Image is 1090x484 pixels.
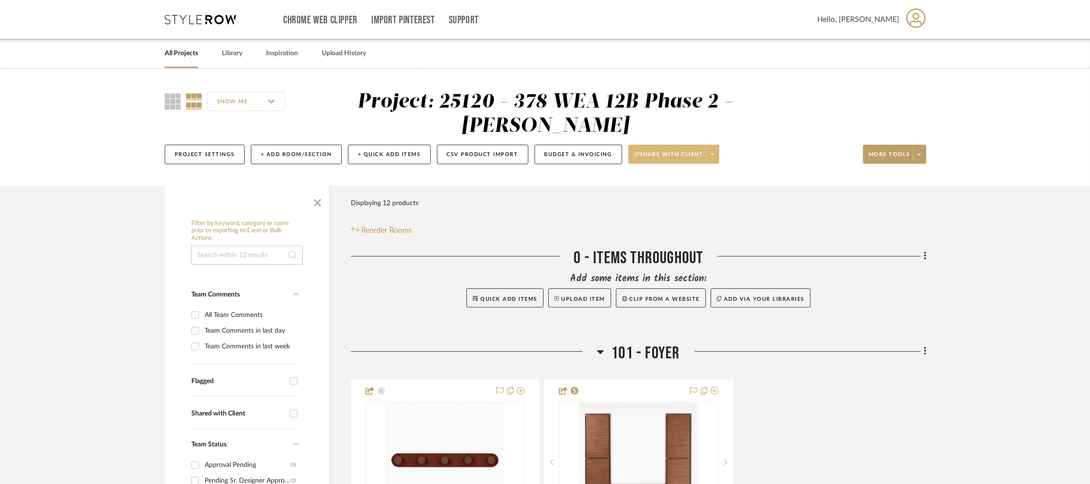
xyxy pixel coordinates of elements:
[371,16,435,24] a: Import Pinterest
[205,457,290,473] div: Approval Pending
[628,145,720,164] button: Share with client
[266,47,298,60] a: Inspiration
[165,145,245,164] button: Project Settings
[611,343,680,364] span: 101 - Foyer
[191,220,303,242] h6: Filter by keyword, category or name prior to exporting to Excel or Bulk Actions
[437,145,528,164] button: CSV Product Import
[535,145,622,164] button: Budget & Invoicing
[283,16,357,24] a: Chrome Web Clipper
[322,47,366,60] a: Upload History
[351,272,926,286] div: Add some items in this section:
[308,191,327,210] button: Close
[205,323,296,338] div: Team Comments in last day
[449,16,479,24] a: Support
[222,47,242,60] a: Library
[290,457,296,473] div: (5)
[165,47,198,60] a: All Projects
[634,151,704,165] span: Share with client
[348,145,431,164] button: + Quick Add Items
[711,288,811,307] button: Add via your libraries
[480,296,537,302] span: Quick Add Items
[548,288,611,307] button: Upload Item
[362,225,412,236] span: Reorder Rooms
[351,225,412,236] button: Reorder Rooms
[191,246,303,265] input: Search within 12 results
[466,288,544,307] button: Quick Add Items
[616,288,706,307] button: Clip from a website
[191,291,240,298] span: Team Comments
[863,145,926,164] button: More tools
[251,145,342,164] button: + Add Room/Section
[191,410,285,418] div: Shared with Client
[205,307,296,323] div: All Team Comments
[351,194,418,213] div: Displaying 12 products
[191,441,227,448] span: Team Status
[817,14,899,25] span: Hello, [PERSON_NAME]
[205,339,296,354] div: Team Comments in last week
[191,377,285,385] div: Flagged
[357,92,733,136] div: Project: 25120 - 378 WEA 12B Phase 2 - [PERSON_NAME]
[869,151,910,165] span: More tools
